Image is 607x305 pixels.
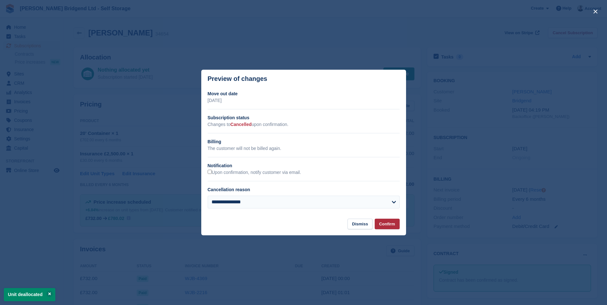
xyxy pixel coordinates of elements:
button: Dismiss [347,219,372,229]
button: Confirm [375,219,400,229]
label: Upon confirmation, notify customer via email. [208,170,301,176]
p: [DATE] [208,97,400,104]
p: Preview of changes [208,75,268,82]
h2: Notification [208,162,400,169]
h2: Subscription status [208,114,400,121]
p: Changes to upon confirmation. [208,121,400,128]
h2: Billing [208,138,400,145]
input: Upon confirmation, notify customer via email. [208,170,212,174]
label: Cancellation reason [208,187,250,192]
span: Cancelled [230,122,252,127]
h2: Move out date [208,90,400,97]
p: Unit deallocated [4,288,55,301]
button: close [590,6,601,17]
p: The customer will not be billed again. [208,145,400,152]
